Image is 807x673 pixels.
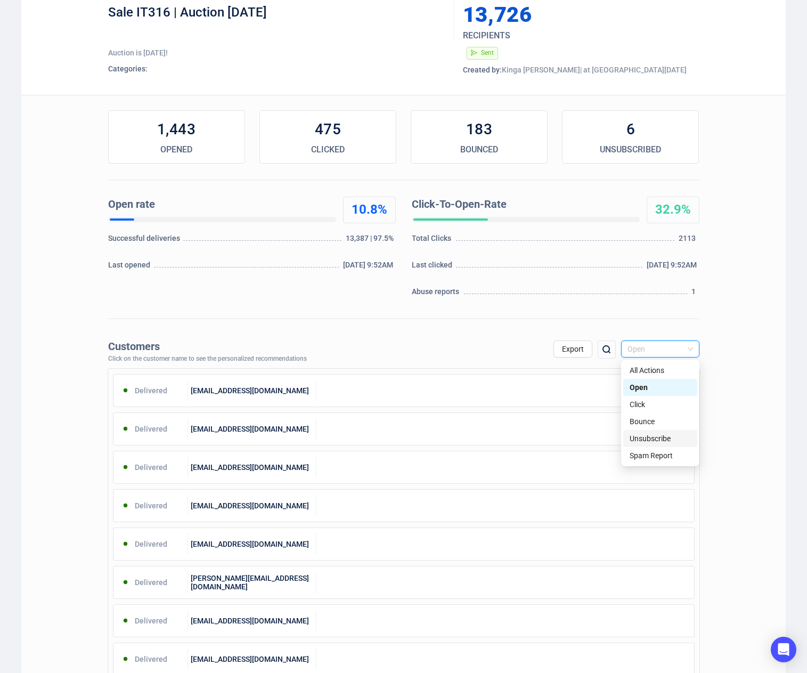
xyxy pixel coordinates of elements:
div: Successful deliveries [108,233,182,249]
div: BOUNCED [411,143,547,156]
div: Total Clicks [412,233,454,249]
div: [EMAIL_ADDRESS][DOMAIN_NAME] [188,380,316,401]
div: All Actions [623,362,697,379]
div: [EMAIL_ADDRESS][DOMAIN_NAME] [188,418,316,440]
div: All Actions [630,364,691,376]
div: 32.9% [647,201,699,218]
div: Last clicked [412,260,455,275]
div: Abuse reports [412,286,462,302]
div: Open [630,382,691,393]
span: Open [627,341,693,357]
div: [EMAIL_ADDRESS][DOMAIN_NAME] [188,610,316,631]
div: 2113 [679,233,699,249]
div: 475 [260,119,396,140]
div: Delivered [113,648,189,670]
div: CLICKED [260,143,396,156]
div: Spam Report [630,450,691,461]
span: Export [562,345,584,353]
div: Delivered [113,533,189,555]
div: Delivered [113,457,189,478]
div: Sale IT316 | Auction [DATE] [108,4,446,36]
div: Bounce [623,413,697,430]
div: Unsubscribe [630,433,691,444]
div: Open rate [108,197,332,213]
div: UNSUBSCRIBED [563,143,698,156]
div: [EMAIL_ADDRESS][DOMAIN_NAME] [188,533,316,555]
div: Delivered [113,495,189,516]
span: Categories: [108,64,148,73]
div: Unsubscribe [623,430,697,447]
div: Bounce [630,416,691,427]
img: search.png [600,343,613,356]
div: Click-To-Open-Rate [412,197,635,213]
div: [DATE] 9:52AM [647,260,699,275]
div: [EMAIL_ADDRESS][DOMAIN_NAME] [188,495,316,516]
div: Click [630,399,691,410]
div: [EMAIL_ADDRESS][DOMAIN_NAME] [188,457,316,478]
div: 6 [563,119,698,140]
div: Delivered [113,610,189,631]
div: Click on the customer name to see the personalized recommendations [108,355,307,363]
span: Sent [481,49,494,56]
div: [DATE] 9:52AM [343,260,396,275]
button: Export [553,340,592,358]
div: Kinga [PERSON_NAME] | at [GEOGRAPHIC_DATA][DATE] [463,64,699,75]
div: Open Intercom Messenger [771,637,796,662]
div: 10.8% [344,201,395,218]
span: Created by: [463,66,502,74]
div: 13,726 [463,4,649,26]
div: RECIPIENTS [463,29,659,42]
div: OPENED [109,143,244,156]
span: send [471,50,477,56]
div: [EMAIL_ADDRESS][DOMAIN_NAME] [188,648,316,670]
div: Auction is [DATE]! [108,47,446,58]
div: Delivered [113,418,189,440]
div: [PERSON_NAME][EMAIL_ADDRESS][DOMAIN_NAME] [188,572,316,593]
div: Customers [108,340,307,353]
div: Delivered [113,380,189,401]
div: 183 [411,119,547,140]
div: Spam Report [623,447,697,464]
div: Open [623,379,697,396]
div: Click [623,396,697,413]
div: 1 [691,286,699,302]
div: 13,387 | 97.5% [346,233,396,249]
div: Last opened [108,260,153,275]
div: 1,443 [109,119,244,140]
div: Delivered [113,572,189,593]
